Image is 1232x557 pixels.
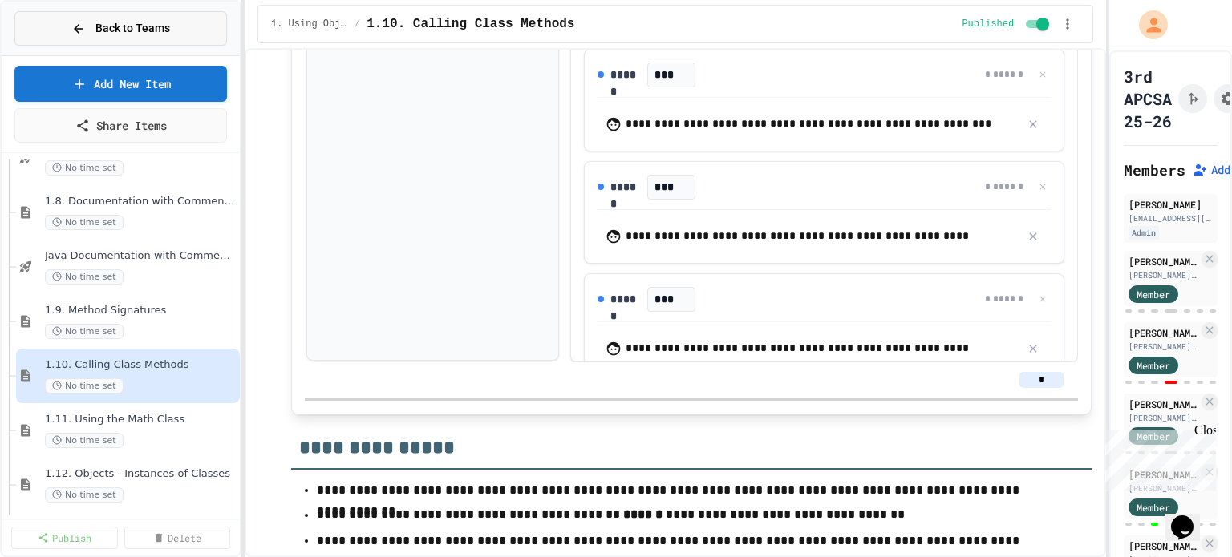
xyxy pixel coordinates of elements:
[11,527,118,549] a: Publish
[1099,423,1216,491] iframe: chat widget
[1137,287,1170,301] span: Member
[1129,254,1198,268] div: [PERSON_NAME]
[45,160,124,176] span: No time set
[45,195,237,208] span: 1.8. Documentation with Comments and Preconditions
[45,249,237,263] span: Java Documentation with Comments - Topic 1.8
[271,18,348,30] span: 1. Using Objects and Methods
[124,527,231,549] a: Delete
[95,20,170,37] span: Back to Teams
[1122,6,1172,43] div: My Account
[962,18,1014,30] span: Published
[14,11,227,46] button: Back to Teams
[45,487,124,503] span: No time set
[1129,269,1198,281] div: [PERSON_NAME][EMAIL_ADDRESS][PERSON_NAME][DOMAIN_NAME]
[14,66,227,102] a: Add New Item
[1192,162,1230,178] button: Add
[1124,65,1172,132] h1: 3rd APCSA 25-26
[1137,500,1170,515] span: Member
[1124,159,1185,181] h2: Members
[367,14,574,34] span: 1.10. Calling Class Methods
[45,269,124,285] span: No time set
[45,378,124,394] span: No time set
[45,324,124,339] span: No time set
[1129,412,1198,424] div: [PERSON_NAME][EMAIL_ADDRESS][PERSON_NAME][DOMAIN_NAME]
[1137,358,1170,373] span: Member
[1165,493,1216,541] iframe: chat widget
[14,108,227,143] a: Share Items
[45,467,237,481] span: 1.12. Objects - Instances of Classes
[1178,84,1207,113] button: Click to see fork details
[6,6,111,102] div: Chat with us now!Close
[1129,226,1159,240] div: Admin
[355,18,360,30] span: /
[1129,341,1198,353] div: [PERSON_NAME][EMAIL_ADDRESS][PERSON_NAME][DOMAIN_NAME]
[1129,197,1213,212] div: [PERSON_NAME]
[45,304,237,317] span: 1.9. Method Signatures
[1129,397,1198,411] div: [PERSON_NAME]
[45,433,124,448] span: No time set
[962,14,1052,34] div: Content is published and visible to students
[1129,539,1198,553] div: [PERSON_NAME]
[45,358,237,372] span: 1.10. Calling Class Methods
[45,215,124,230] span: No time set
[1129,325,1198,340] div: [PERSON_NAME]
[45,413,237,426] span: 1.11. Using the Math Class
[1129,212,1213,224] div: [EMAIL_ADDRESS][DOMAIN_NAME]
